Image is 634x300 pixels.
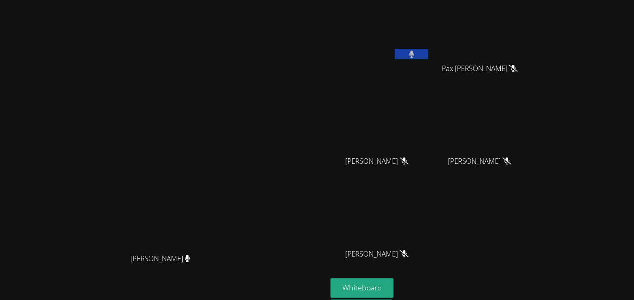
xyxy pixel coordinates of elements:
[346,248,409,260] span: [PERSON_NAME]
[448,155,512,168] span: [PERSON_NAME]
[331,278,394,298] button: Whiteboard
[346,155,409,168] span: [PERSON_NAME]
[442,63,518,75] span: Pax [PERSON_NAME]
[130,253,190,265] span: [PERSON_NAME]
